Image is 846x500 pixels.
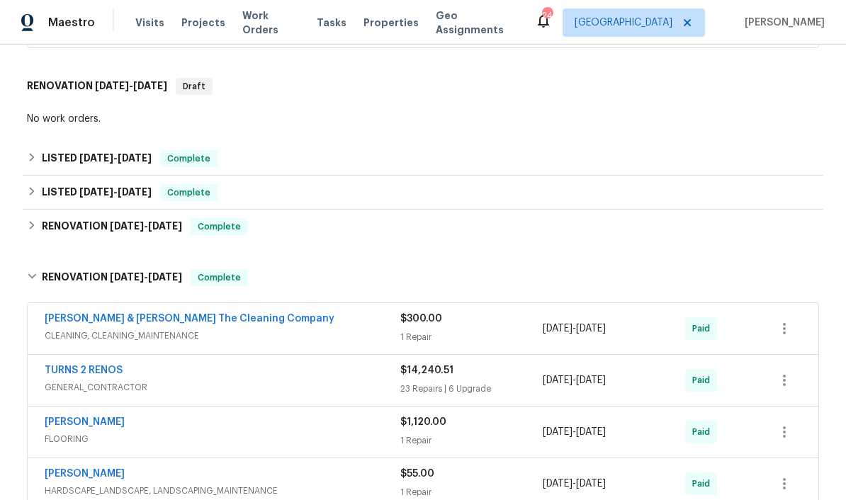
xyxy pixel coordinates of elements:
span: Geo Assignments [436,8,518,37]
div: 1 Repair [400,433,543,448]
h6: LISTED [42,150,152,167]
span: [DATE] [118,153,152,163]
span: FLOORING [45,432,400,446]
span: Tasks [317,18,346,28]
span: - [110,272,182,282]
div: RENOVATION [DATE]-[DATE]Draft [23,64,823,109]
span: [DATE] [133,81,167,91]
div: 1 Repair [400,485,543,499]
span: $1,120.00 [400,417,446,427]
span: [DATE] [118,187,152,197]
h6: LISTED [42,184,152,201]
span: - [79,187,152,197]
span: [DATE] [543,479,573,489]
span: [DATE] [148,221,182,231]
span: Maestro [48,16,95,30]
span: Paid [692,477,716,491]
span: CLEANING, CLEANING_MAINTENANCE [45,329,400,343]
span: - [543,425,606,439]
span: GENERAL_CONTRACTOR [45,380,400,394]
a: [PERSON_NAME] [45,417,125,427]
span: - [95,81,167,91]
span: [DATE] [576,427,606,437]
span: $300.00 [400,314,442,324]
span: [DATE] [543,375,573,385]
span: - [543,477,606,491]
span: HARDSCAPE_LANDSCAPE, LANDSCAPING_MAINTENANCE [45,484,400,498]
span: $55.00 [400,469,434,479]
h6: RENOVATION [42,218,182,235]
span: [DATE] [110,221,144,231]
span: [DATE] [79,153,113,163]
span: Paid [692,373,716,387]
span: [GEOGRAPHIC_DATA] [575,16,672,30]
span: Work Orders [242,8,300,37]
div: No work orders. [27,112,819,126]
span: [DATE] [543,427,573,437]
span: [DATE] [95,81,129,91]
span: [DATE] [543,324,573,334]
span: - [110,221,182,231]
span: Paid [692,425,716,439]
div: RENOVATION [DATE]-[DATE]Complete [23,255,823,300]
span: Complete [162,186,216,200]
div: 1 Repair [400,330,543,344]
div: RENOVATION [DATE]-[DATE]Complete [23,210,823,244]
span: [PERSON_NAME] [739,16,825,30]
div: 23 Repairs | 6 Upgrade [400,382,543,396]
span: [DATE] [576,324,606,334]
span: Paid [692,322,716,336]
span: Complete [192,220,247,234]
span: Complete [192,271,247,285]
span: $14,240.51 [400,365,453,375]
a: [PERSON_NAME] & [PERSON_NAME] The Cleaning Company [45,314,334,324]
div: 24 [542,8,552,23]
span: [DATE] [110,272,144,282]
span: [DATE] [576,375,606,385]
h6: RENOVATION [42,269,182,286]
span: - [543,322,606,336]
a: TURNS 2 RENOS [45,365,123,375]
span: Properties [363,16,419,30]
span: Complete [162,152,216,166]
span: [DATE] [148,272,182,282]
span: Visits [135,16,164,30]
span: - [79,153,152,163]
span: [DATE] [576,479,606,489]
span: Draft [177,79,211,93]
a: [PERSON_NAME] [45,469,125,479]
div: LISTED [DATE]-[DATE]Complete [23,176,823,210]
h6: RENOVATION [27,78,167,95]
span: [DATE] [79,187,113,197]
span: - [543,373,606,387]
span: Projects [181,16,225,30]
div: LISTED [DATE]-[DATE]Complete [23,142,823,176]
